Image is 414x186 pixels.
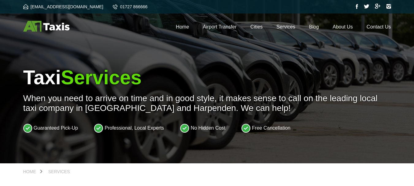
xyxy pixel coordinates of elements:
[386,4,391,9] img: Instagram
[23,169,42,174] a: Home
[309,24,319,29] a: Blog
[176,24,189,29] a: Home
[23,93,391,113] p: When you need to arrive on time and in good style, it makes sense to call on the leading local ta...
[23,169,36,174] span: Home
[23,66,391,89] h1: Taxi
[113,4,148,9] a: 01727 866666
[250,24,263,29] a: Cities
[367,24,391,29] a: Contact Us
[203,24,237,29] a: Airport Transfer
[180,123,225,133] li: No Hidden Cost
[94,123,164,133] li: Professional, Local Experts
[61,66,142,89] span: Services
[48,169,70,174] span: Services
[23,123,78,133] li: Guaranteed Pick-Up
[42,169,76,174] a: Services
[276,24,295,29] a: Services
[23,21,70,32] img: A1 Taxis St Albans LTD
[23,4,103,9] a: [EMAIL_ADDRESS][DOMAIN_NAME]
[333,24,353,29] a: About Us
[375,4,381,9] img: Google Plus
[241,123,290,133] li: Free Cancellation
[356,4,358,9] img: Facebook
[364,4,369,9] img: Twitter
